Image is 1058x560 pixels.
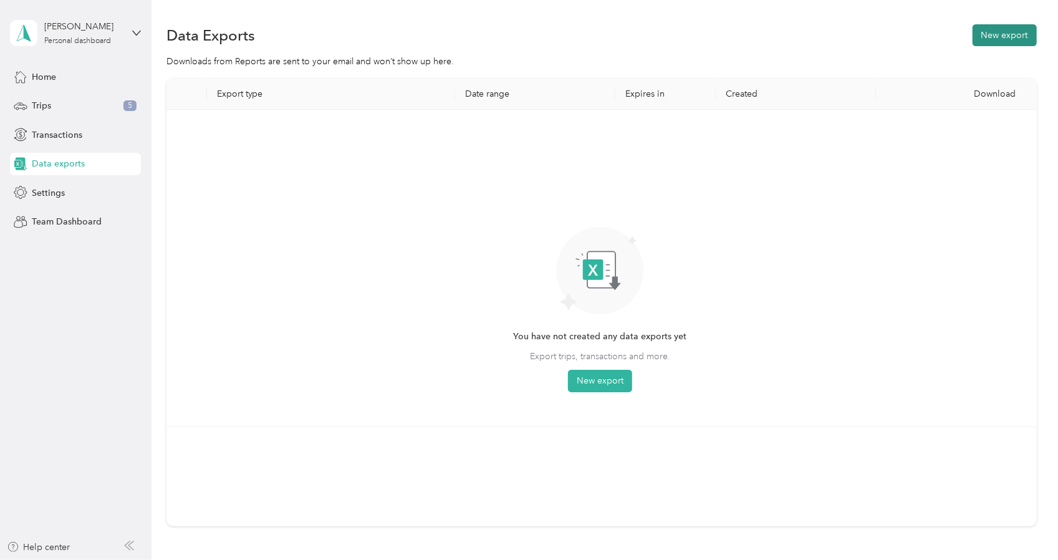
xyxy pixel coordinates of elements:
div: Personal dashboard [44,37,111,45]
span: Export trips, transactions and more. [530,350,670,363]
div: Download [886,89,1026,99]
span: Settings [32,186,65,200]
span: Home [32,70,56,84]
th: Created [716,79,876,110]
span: Data exports [32,157,85,170]
div: Downloads from Reports are sent to your email and won’t show up here. [166,55,1036,68]
iframe: Everlance-gr Chat Button Frame [988,490,1058,560]
span: Transactions [32,128,82,142]
th: Date range [455,79,615,110]
th: Export type [207,79,456,110]
button: New export [973,24,1037,46]
button: New export [568,370,632,392]
span: Team Dashboard [32,215,102,228]
button: Help center [7,541,70,554]
div: [PERSON_NAME] [44,20,122,33]
th: Expires in [615,79,716,110]
span: You have not created any data exports yet [513,330,686,344]
h1: Data Exports [166,29,255,42]
span: Trips [32,99,51,112]
span: 5 [123,100,137,112]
